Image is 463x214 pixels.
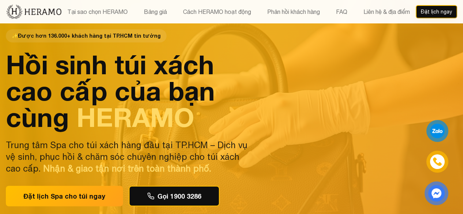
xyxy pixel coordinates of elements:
button: Tại sao chọn HERAMO [65,7,130,16]
span: Được hơn 136.000+ khách hàng tại TP.HCM tin tưởng [6,29,167,42]
button: Đặt lịch Spa cho túi ngay [6,186,123,206]
button: Liên hệ & địa điểm [361,7,412,16]
button: Gọi 1900 3286 [129,186,220,206]
img: new-logo.3f60348b.png [6,4,62,19]
span: HERAMO [76,101,194,133]
button: Bảng giá [142,7,169,16]
button: Cách HERAMO hoạt động [181,7,253,16]
img: phone-icon [432,156,443,167]
p: Trung tâm Spa cho túi xách hàng đầu tại TP.HCM – Dịch vụ vệ sinh, phục hồi & chăm sóc chuyên nghi... [6,139,252,174]
a: phone-icon [427,151,448,172]
button: FAQ [334,7,350,16]
button: Đặt lịch ngay [416,5,457,18]
button: Phản hồi khách hàng [265,7,322,16]
span: Nhận & giao tận nơi trên toàn thành phố. [43,163,211,173]
h1: Hồi sinh túi xách cao cấp của bạn cùng [6,51,252,130]
span: star [12,32,18,40]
